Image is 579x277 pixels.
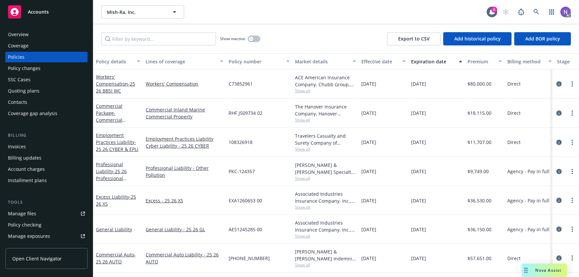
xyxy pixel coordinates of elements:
span: $57,651.00 [468,255,491,262]
span: [DATE] [361,255,376,262]
span: Show all [295,233,356,239]
div: Installment plans [8,175,47,186]
span: 108326918 [229,139,253,146]
div: Policy number [229,58,282,65]
a: Commercial Auto Liability - 25 26 AUTO [146,251,223,265]
a: General Liability [96,226,132,233]
span: Add BOR policy [525,35,560,42]
span: Add historical policy [454,35,501,42]
a: more [568,196,576,204]
span: Show all [295,146,356,152]
a: more [568,109,576,117]
span: [DATE] [411,80,426,87]
span: - 25 26 Professional Pollution [96,168,127,188]
a: Switch app [545,5,558,19]
a: Workers' Compensation [146,80,223,87]
a: General Liability - 25 26 GL [146,226,223,233]
div: Account charges [8,164,45,174]
div: Quoting plans [8,86,39,96]
a: SSC Cases [5,74,88,85]
div: Premium [468,58,495,65]
span: [DATE] [361,226,376,233]
button: Market details [292,53,359,69]
a: more [568,225,576,233]
a: Contacts [5,97,88,107]
button: Nova Assist [522,264,567,277]
span: [DATE] [411,255,426,262]
div: Billing [5,132,88,139]
span: $80,000.00 [468,80,491,87]
a: Invoices [5,141,88,152]
div: Invoices [8,141,26,152]
span: $36,530.00 [468,197,491,204]
a: more [568,254,576,262]
a: Installment plans [5,175,88,186]
div: Policies [8,52,25,62]
span: Direct [507,139,521,146]
button: Expiration date [408,53,465,69]
span: [DATE] [411,168,426,175]
a: Billing updates [5,153,88,163]
span: $36,150.00 [468,226,491,233]
a: circleInformation [555,225,563,233]
a: Account charges [5,164,88,174]
div: Coverage gap analysis [8,108,57,119]
span: AES1245285 00 [229,226,262,233]
a: circleInformation [555,196,563,204]
span: - Commercial Property (INLM Removed [DATE]) [96,110,134,137]
button: Lines of coverage [143,53,226,69]
a: circleInformation [555,168,563,175]
a: Manage exposures [5,231,88,242]
a: Policy checking [5,220,88,230]
a: Start snowing [499,5,513,19]
span: [DATE] [361,80,376,87]
span: Agency - Pay in full [507,168,549,175]
span: [PHONE_NUMBER] [229,255,270,262]
span: [DATE] [411,139,426,146]
span: Show all [295,88,356,94]
div: Manage files [8,208,36,219]
span: $9,749.00 [468,168,489,175]
div: Travelers Casualty and Surety Company of America, Travelers Insurance [295,132,356,146]
a: circleInformation [555,109,563,117]
a: Excess - 25 26 XS [146,197,223,204]
span: [DATE] [411,109,426,116]
span: $18,115.00 [468,109,491,116]
div: Stage [557,58,578,65]
a: Report a Bug [515,5,528,19]
div: Contacts [8,97,27,107]
div: ACE American Insurance Company, Chubb Group, [PERSON_NAME] Business Services, Inc. (BBSI) [295,74,356,88]
span: [DATE] [361,139,376,146]
div: 5 [491,7,497,13]
button: Mish-Ra, Inc. [101,5,184,19]
div: Billing method [507,58,544,65]
span: Export to CSV [398,35,430,42]
div: Billing updates [8,153,41,163]
span: Direct [507,109,521,116]
span: Show all [295,175,356,181]
a: more [568,168,576,175]
a: Commercial Inland Marine [146,106,223,113]
span: Direct [507,255,521,262]
div: Tools [5,199,88,206]
div: Drag to move [522,264,530,277]
a: Policies [5,52,88,62]
a: Commercial Property [146,113,223,120]
span: EXA1260653 00 [229,197,262,204]
a: Employment Practices Liability [96,132,138,152]
a: Manage certificates [5,242,88,253]
a: Commercial Package [96,103,134,137]
div: Expiration date [411,58,455,65]
a: Accounts [5,3,88,21]
a: Coverage gap analysis [5,108,88,119]
div: Coverage [8,40,29,51]
span: Show all [295,117,356,123]
button: Add BOR policy [514,32,571,45]
button: Policy details [93,53,143,69]
button: Premium [465,53,505,69]
div: [PERSON_NAME] & [PERSON_NAME] Specialty Insurance Company, [PERSON_NAME] & [PERSON_NAME] ([GEOGRA... [295,162,356,175]
a: Commercial Auto [96,251,136,265]
span: Open Client Navigator [12,255,62,262]
span: [DATE] [361,197,376,204]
